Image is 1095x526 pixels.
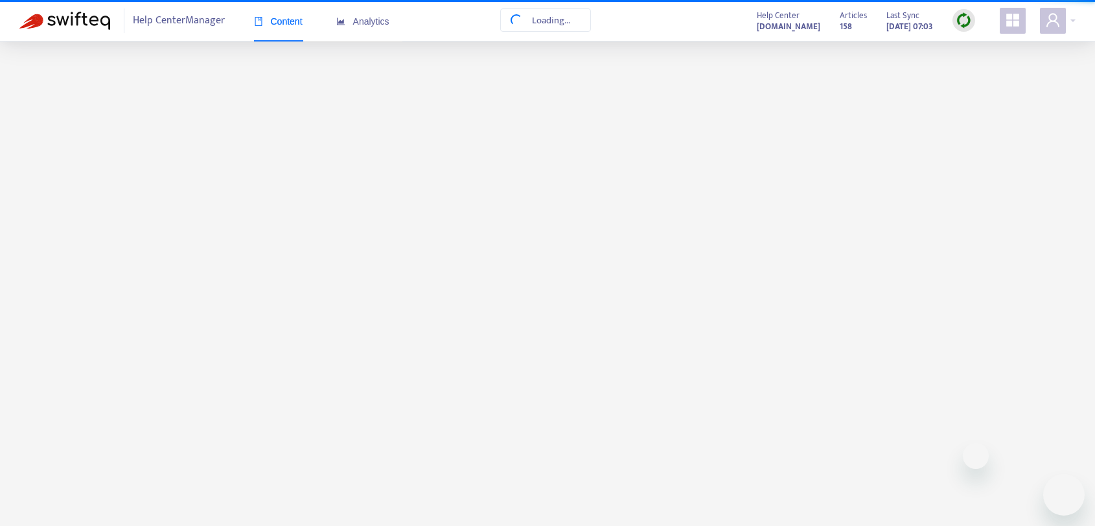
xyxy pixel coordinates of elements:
[254,17,263,26] span: book
[336,17,345,26] span: area-chart
[757,8,800,23] span: Help Center
[757,19,820,34] a: [DOMAIN_NAME]
[1005,12,1020,28] span: appstore
[886,8,919,23] span: Last Sync
[840,8,867,23] span: Articles
[133,8,225,33] span: Help Center Manager
[19,12,110,30] img: Swifteq
[1043,474,1085,516] iframe: Button to launch messaging window
[886,19,933,34] strong: [DATE] 07:03
[336,16,389,27] span: Analytics
[963,443,989,469] iframe: Close message
[956,12,972,29] img: sync.dc5367851b00ba804db3.png
[254,16,303,27] span: Content
[840,19,852,34] strong: 158
[1045,12,1061,28] span: user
